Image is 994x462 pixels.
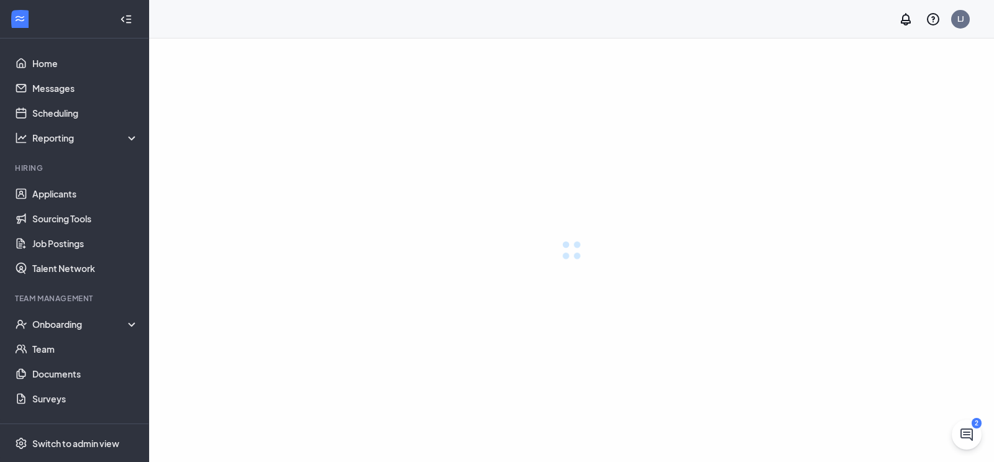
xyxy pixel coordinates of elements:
a: Home [32,51,139,76]
button: ChatActive [952,420,982,450]
a: Scheduling [32,101,139,125]
svg: Collapse [120,13,132,25]
svg: Settings [15,437,27,450]
div: Switch to admin view [32,437,119,450]
svg: Notifications [898,12,913,27]
a: Talent Network [32,256,139,281]
div: Team Management [15,293,136,304]
div: Hiring [15,163,136,173]
div: Reporting [32,132,139,144]
a: Job Postings [32,231,139,256]
a: Messages [32,76,139,101]
svg: WorkstreamLogo [14,12,26,25]
svg: ChatActive [959,427,974,442]
a: Team [32,337,139,361]
div: LJ [957,14,964,24]
a: Surveys [32,386,139,411]
svg: Analysis [15,132,27,144]
div: 2 [972,418,982,428]
a: Applicants [32,181,139,206]
a: Sourcing Tools [32,206,139,231]
a: Documents [32,361,139,386]
div: Onboarding [32,318,139,330]
svg: QuestionInfo [926,12,941,27]
svg: UserCheck [15,318,27,330]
